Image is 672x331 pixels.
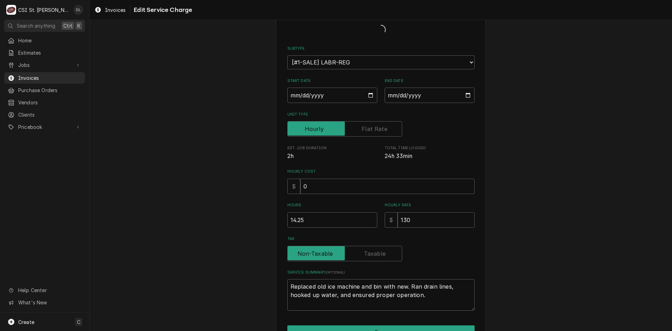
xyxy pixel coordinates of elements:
span: Jobs [18,61,71,69]
div: David Lindsey's Avatar [73,5,83,15]
a: Go to Pricebook [4,121,85,133]
span: Pricebook [18,123,71,131]
span: Total Time Logged [385,145,475,151]
div: Subtype [287,46,475,69]
span: C [77,318,80,326]
div: $ [385,212,398,228]
div: CSI St. Louis's Avatar [6,5,16,15]
div: $ [287,179,300,194]
label: Start Date [287,78,377,84]
div: End Date [385,78,475,103]
span: ( optional ) [325,270,345,274]
a: Go to Jobs [4,59,85,71]
span: Home [18,37,82,44]
label: Unit Type [287,112,475,117]
span: Invoices [18,74,82,82]
div: Tax [287,236,475,261]
span: Loading... [376,22,386,37]
span: Ctrl [63,22,72,29]
a: Go to Help Center [4,284,85,296]
span: Create [18,319,34,325]
a: Vendors [4,97,85,108]
div: Hourly Cost [287,169,475,194]
div: [object Object] [287,202,377,227]
span: Vendors [18,99,82,106]
div: DL [73,5,83,15]
span: Total Time Logged [385,152,475,160]
span: Est. Job Duration [287,152,377,160]
a: Estimates [4,47,85,58]
label: Service Summary [287,270,475,275]
label: Hours [287,202,377,208]
a: Go to What's New [4,297,85,308]
span: 2h [287,153,294,159]
a: Clients [4,109,85,120]
span: Purchase Orders [18,87,82,94]
button: Search anythingCtrlK [4,20,85,32]
input: yyyy-mm-dd [287,88,377,103]
div: Start Date [287,78,377,103]
span: Invoices [105,6,126,14]
div: Unit Type [287,112,475,137]
div: Short Description [287,16,475,37]
span: Estimates [18,49,82,56]
div: CSI St. [PERSON_NAME] [18,6,70,14]
span: Clients [18,111,82,118]
a: Purchase Orders [4,84,85,96]
div: C [6,5,16,15]
div: Est. Job Duration [287,145,377,160]
span: Est. Job Duration [287,145,377,151]
textarea: Replaced old ice machine and bin with new. Ran drain lines, hooked up water, and ensured proper o... [287,279,475,311]
label: Hourly Cost [287,169,475,174]
label: Hourly Rate [385,202,475,208]
div: Total Time Logged [385,145,475,160]
span: Search anything [17,22,55,29]
span: K [77,22,80,29]
label: End Date [385,78,475,84]
a: Invoices [4,72,85,84]
a: Home [4,35,85,46]
span: What's New [18,299,81,306]
span: Help Center [18,287,81,294]
a: Invoices [92,4,128,16]
label: Subtype [287,46,475,51]
label: Tax [287,236,475,242]
span: Edit Service Charge [132,5,192,15]
span: 24h 33min [385,153,412,159]
div: Service Summary [287,270,475,311]
div: [object Object] [385,202,475,227]
input: yyyy-mm-dd [385,88,475,103]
